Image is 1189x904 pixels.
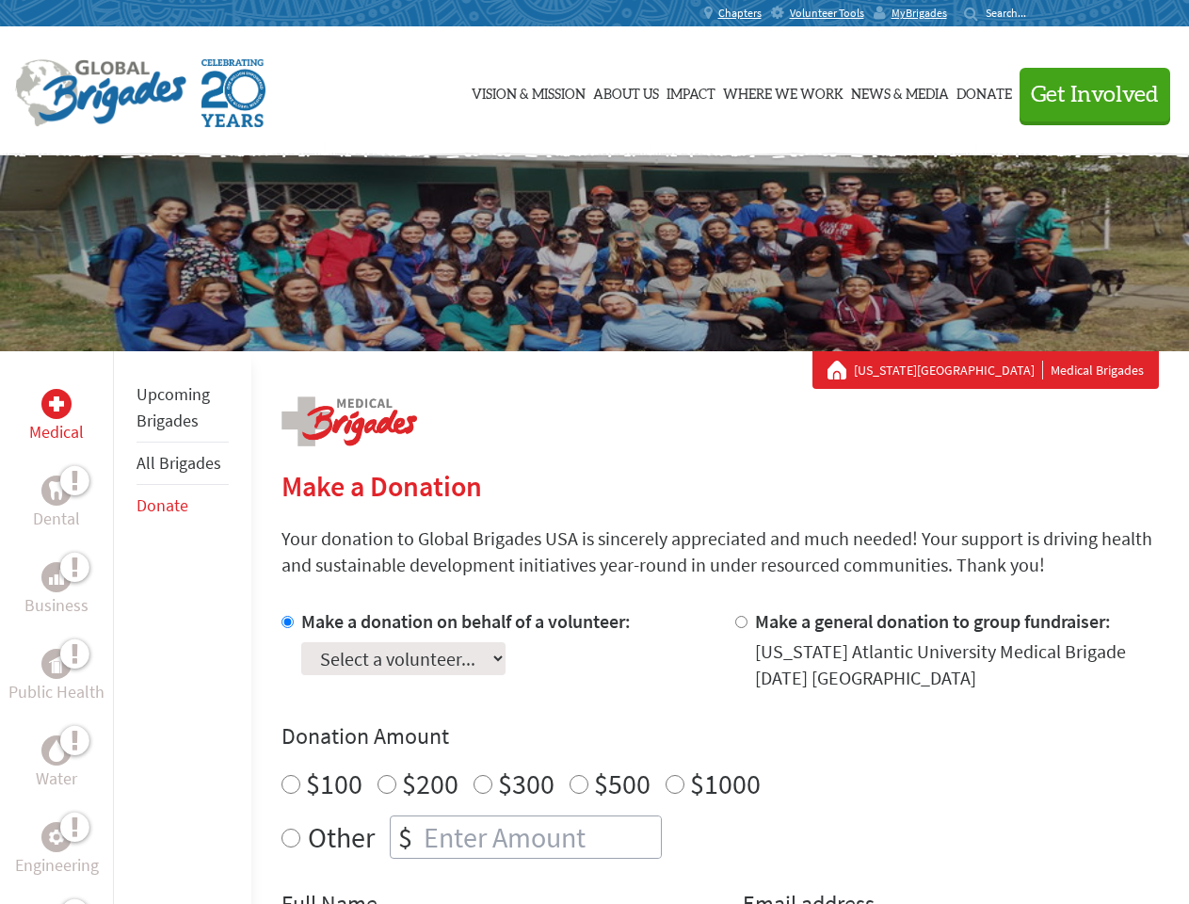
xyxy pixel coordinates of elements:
div: Water [41,735,72,766]
a: Where We Work [723,44,844,138]
a: Public HealthPublic Health [8,649,104,705]
a: Donate [956,44,1012,138]
div: [US_STATE] Atlantic University Medical Brigade [DATE] [GEOGRAPHIC_DATA] [755,638,1159,691]
div: Public Health [41,649,72,679]
img: Dental [49,481,64,499]
p: Your donation to Global Brigades USA is sincerely appreciated and much needed! Your support is dr... [281,525,1159,578]
img: Global Brigades Logo [15,59,186,127]
a: About Us [593,44,659,138]
span: Chapters [718,6,762,21]
p: Medical [29,419,84,445]
li: Upcoming Brigades [137,374,229,443]
label: Make a general donation to group fundraiser: [755,609,1111,633]
a: MedicalMedical [29,389,84,445]
img: logo-medical.png [281,396,417,446]
h2: Make a Donation [281,469,1159,503]
img: Medical [49,396,64,412]
input: Search... [986,6,1039,20]
label: $100 [306,766,362,801]
h4: Donation Amount [281,721,1159,751]
img: Engineering [49,830,64,845]
a: WaterWater [36,735,77,792]
a: BusinessBusiness [24,562,88,619]
label: Other [308,815,375,859]
label: $1000 [690,766,761,801]
div: Business [41,562,72,592]
p: Water [36,766,77,792]
div: Medical [41,389,72,419]
a: Upcoming Brigades [137,383,210,431]
input: Enter Amount [420,816,661,858]
div: Medical Brigades [827,361,1144,379]
div: Engineering [41,822,72,852]
a: Impact [667,44,715,138]
p: Public Health [8,679,104,705]
p: Engineering [15,852,99,879]
a: Vision & Mission [472,44,586,138]
li: All Brigades [137,443,229,485]
a: DentalDental [33,476,80,532]
li: Donate [137,485,229,526]
p: Dental [33,506,80,532]
div: $ [391,816,420,858]
a: All Brigades [137,452,221,474]
span: MyBrigades [892,6,947,21]
label: $300 [498,766,554,801]
img: Business [49,570,64,585]
a: News & Media [851,44,949,138]
p: Business [24,592,88,619]
img: Public Health [49,654,64,673]
span: Get Involved [1031,84,1159,106]
a: Donate [137,494,188,516]
img: Water [49,739,64,761]
span: Volunteer Tools [790,6,864,21]
a: [US_STATE][GEOGRAPHIC_DATA] [854,361,1043,379]
button: Get Involved [1020,68,1170,121]
img: Global Brigades Celebrating 20 Years [201,59,265,127]
a: EngineeringEngineering [15,822,99,879]
label: $200 [402,766,458,801]
label: Make a donation on behalf of a volunteer: [301,609,631,633]
label: $500 [594,766,651,801]
div: Dental [41,476,72,506]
